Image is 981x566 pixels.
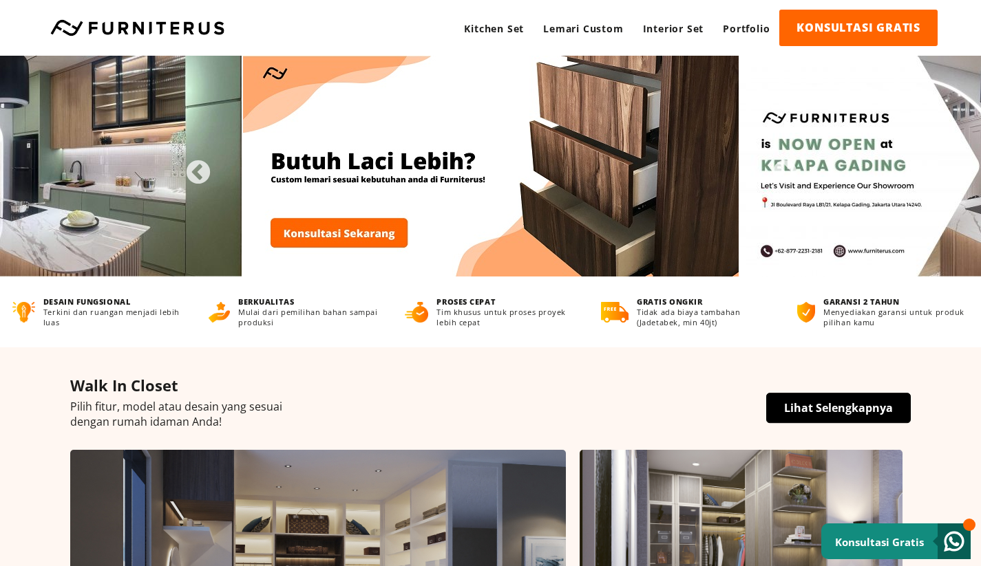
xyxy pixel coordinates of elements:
h4: PROSES CEPAT [436,296,576,307]
img: gratis-ongkir.png [601,302,629,323]
p: Pilih fitur, model atau desain yang sesuai dengan rumah idaman Anda! [70,399,911,429]
a: Portfolio [713,10,779,47]
p: Tidak ada biaya tambahan (Jadetabek, min 40jt) [637,307,772,327]
img: desain-fungsional.png [12,302,35,323]
button: Previous [184,160,198,173]
a: Konsultasi Gratis [821,523,971,559]
h4: BERKUALITAS [238,296,379,307]
h4: GRATIS ONGKIR [637,296,772,307]
small: Konsultasi Gratis [835,535,924,549]
img: Banner3.jpg [243,56,739,276]
button: Next [771,160,785,173]
img: berkualitas.png [209,302,230,323]
a: KONSULTASI GRATIS [779,10,938,46]
a: Interior Set [633,10,714,47]
p: Tim khusus untuk proses proyek lebih cepat [436,307,576,327]
a: Lihat Selengkapnya [766,393,911,423]
p: Mulai dari pemilihan bahan sampai produksi [238,307,379,327]
a: Lemari Custom [534,10,633,47]
a: Kitchen Set [454,10,534,47]
h4: GARANSI 2 TAHUN [823,296,968,307]
h4: Walk In Closet [70,375,911,395]
h4: DESAIN FUNGSIONAL [43,296,183,307]
p: Menyediakan garansi untuk produk pilihan kamu [823,307,968,327]
p: Terkini dan ruangan menjadi lebih luas [43,307,183,327]
img: bergaransi.png [797,302,815,323]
